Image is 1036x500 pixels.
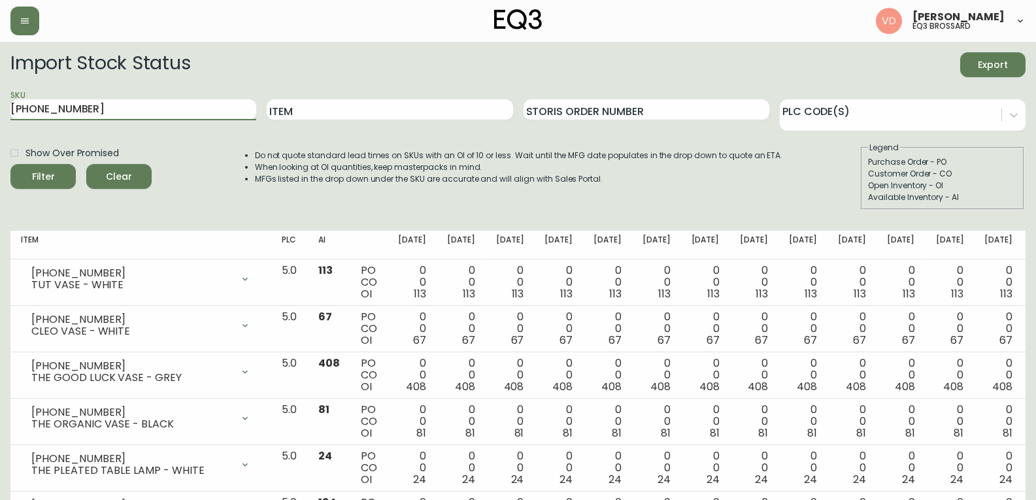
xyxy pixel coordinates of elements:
[984,358,1012,393] div: 0 0
[406,379,426,394] span: 408
[650,379,671,394] span: 408
[912,12,1005,22] span: [PERSON_NAME]
[21,358,261,386] div: [PHONE_NUMBER]THE GOOD LUCK VASE - GREY
[707,472,720,487] span: 24
[943,379,963,394] span: 408
[936,265,964,300] div: 0 0
[789,450,817,486] div: 0 0
[1000,286,1012,301] span: 113
[271,352,308,399] td: 5.0
[936,450,964,486] div: 0 0
[643,311,671,346] div: 0 0
[361,265,377,300] div: PO CO
[643,358,671,393] div: 0 0
[31,314,232,325] div: [PHONE_NUMBER]
[609,472,622,487] span: 24
[31,325,232,337] div: CLEO VASE - WHITE
[447,265,475,300] div: 0 0
[609,286,622,301] span: 113
[544,265,573,300] div: 0 0
[729,231,778,259] th: [DATE]
[271,399,308,445] td: 5.0
[398,311,426,346] div: 0 0
[544,311,573,346] div: 0 0
[21,404,261,433] div: [PHONE_NUMBER]THE ORGANIC VASE - BLACK
[853,472,866,487] span: 24
[692,358,720,393] div: 0 0
[789,358,817,393] div: 0 0
[86,164,152,189] button: Clear
[560,472,573,487] span: 24
[496,404,524,439] div: 0 0
[361,358,377,393] div: PO CO
[868,156,1017,168] div: Purchase Order - PO
[807,425,817,441] span: 81
[740,404,768,439] div: 0 0
[974,231,1023,259] th: [DATE]
[271,306,308,352] td: 5.0
[887,358,915,393] div: 0 0
[887,265,915,300] div: 0 0
[31,372,232,384] div: THE GOOD LUCK VASE - GREY
[361,425,372,441] span: OI
[643,450,671,486] div: 0 0
[778,231,827,259] th: [DATE]
[447,358,475,393] div: 0 0
[496,358,524,393] div: 0 0
[658,472,671,487] span: 24
[838,358,866,393] div: 0 0
[755,333,768,348] span: 67
[992,379,1012,394] span: 408
[361,379,372,394] span: OI
[804,333,817,348] span: 67
[710,425,720,441] span: 81
[707,286,720,301] span: 113
[462,333,475,348] span: 67
[361,450,377,486] div: PO CO
[31,267,232,279] div: [PHONE_NUMBER]
[31,279,232,291] div: TUT VASE - WHITE
[854,286,866,301] span: 113
[560,286,573,301] span: 113
[756,286,768,301] span: 113
[838,311,866,346] div: 0 0
[496,311,524,346] div: 0 0
[903,286,915,301] span: 113
[984,265,1012,300] div: 0 0
[895,379,915,394] span: 408
[552,379,573,394] span: 408
[534,231,583,259] th: [DATE]
[902,333,915,348] span: 67
[255,173,783,185] li: MFGs listed in the drop down under the SKU are accurate and will align with Sales Portal.
[447,311,475,346] div: 0 0
[692,404,720,439] div: 0 0
[593,358,622,393] div: 0 0
[398,358,426,393] div: 0 0
[887,311,915,346] div: 0 0
[601,379,622,394] span: 408
[950,333,963,348] span: 67
[984,450,1012,486] div: 0 0
[31,360,232,372] div: [PHONE_NUMBER]
[463,286,475,301] span: 113
[853,333,866,348] span: 67
[544,450,573,486] div: 0 0
[413,333,426,348] span: 67
[583,231,632,259] th: [DATE]
[398,265,426,300] div: 0 0
[868,142,900,154] legend: Legend
[740,450,768,486] div: 0 0
[31,407,232,418] div: [PHONE_NUMBER]
[846,379,866,394] span: 408
[21,450,261,479] div: [PHONE_NUMBER]THE PLEATED TABLE LAMP - WHITE
[661,425,671,441] span: 81
[740,311,768,346] div: 0 0
[398,404,426,439] div: 0 0
[960,52,1026,77] button: Export
[318,309,332,324] span: 67
[951,286,963,301] span: 113
[504,379,524,394] span: 408
[789,265,817,300] div: 0 0
[936,311,964,346] div: 0 0
[868,180,1017,192] div: Open Inventory - OI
